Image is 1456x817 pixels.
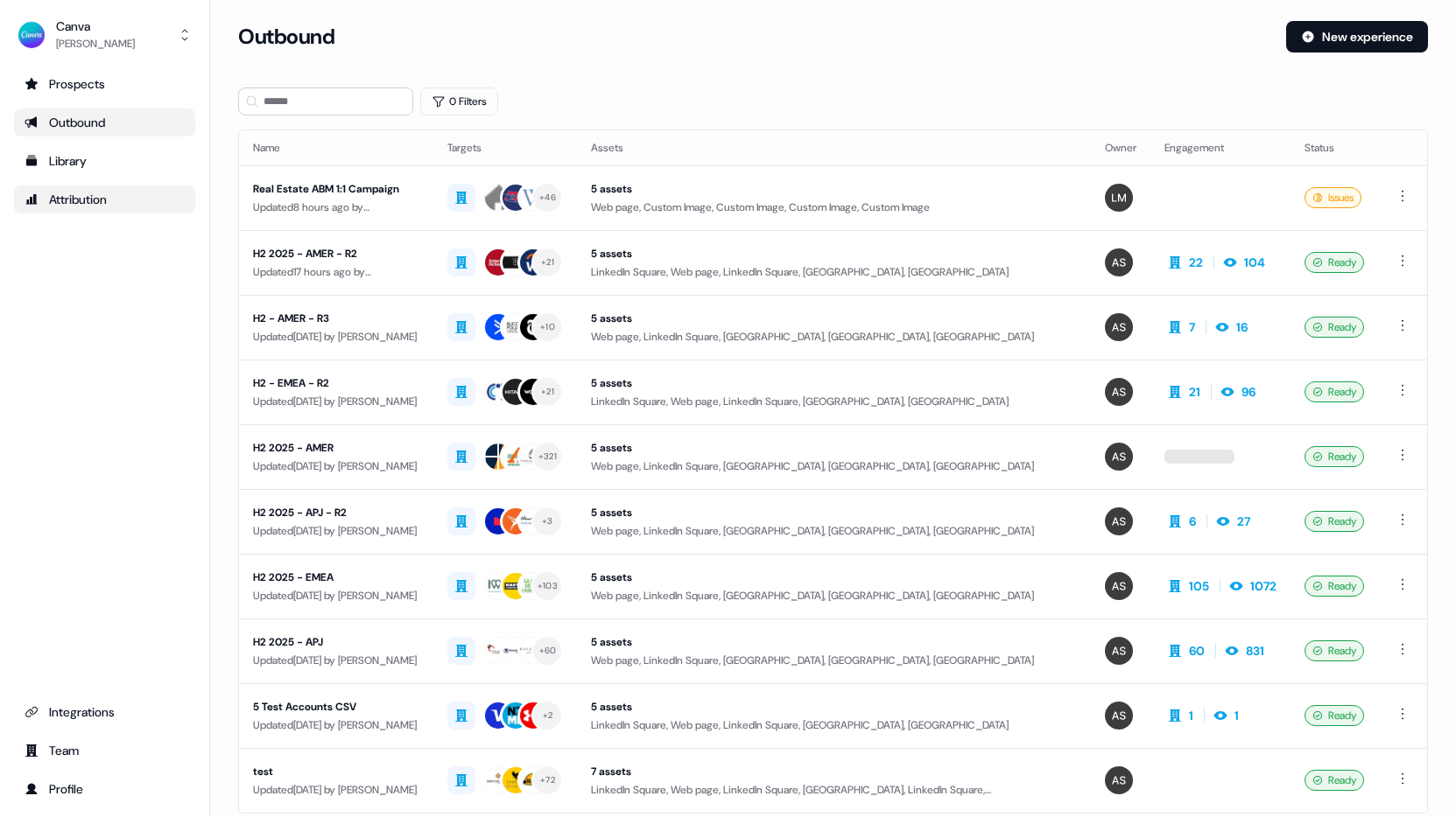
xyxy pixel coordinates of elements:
[253,374,419,392] div: H2 - EMEA - R2
[253,180,419,198] div: Real Estate ABM 1:1 Campaign
[591,652,1077,669] div: Web page, LinkedIn Square, [GEOGRAPHIC_DATA], [GEOGRAPHIC_DATA], [GEOGRAPHIC_DATA]
[253,633,419,651] div: H2 2025 - APJ
[25,152,185,170] div: Library
[591,199,1077,216] div: Web page, Custom Image, Custom Image, Custom Image, Custom Image
[1105,637,1133,665] img: Anna
[253,781,419,799] div: Updated [DATE] by [PERSON_NAME]
[1189,577,1209,595] div: 105
[539,190,556,206] div: + 46
[14,737,195,765] a: Go to team
[591,587,1077,604] div: Web page, LinkedIn Square, [GEOGRAPHIC_DATA], [GEOGRAPHIC_DATA], [GEOGRAPHIC_DATA]
[253,245,419,262] div: H2 2025 - AMER - R2
[14,147,195,175] a: Go to templates
[1105,507,1133,535] img: Anna
[541,255,554,270] div: + 21
[1105,248,1133,276] img: Anna
[14,185,195,213] a: Go to attribution
[1305,187,1361,208] div: Issues
[539,643,557,659] div: + 60
[56,17,135,35] div: Canva
[1305,640,1364,661] div: Ready
[591,716,1077,734] div: LinkedIn Square, Web page, LinkedIn Square, [GEOGRAPHIC_DATA], [GEOGRAPHIC_DATA]
[591,698,1077,716] div: 5 assets
[1189,383,1200,401] div: 21
[1305,770,1364,791] div: Ready
[420,87,498,115] button: 0 Filters
[25,191,185,208] div: Attribution
[1241,383,1256,401] div: 96
[1091,130,1150,165] th: Owner
[1105,572,1133,600] img: Anna
[253,263,419,281] div: Updated 17 hours ago by [PERSON_NAME]
[253,457,419,475] div: Updated [DATE] by [PERSON_NAME]
[540,319,555,335] div: + 10
[591,781,1077,799] div: LinkedIn Square, Web page, LinkedIn Square, [GEOGRAPHIC_DATA], LinkedIn Square, [GEOGRAPHIC_DATA]...
[1189,642,1205,660] div: 60
[1305,252,1364,273] div: Ready
[1105,313,1133,341] img: Anna
[25,75,185,93] div: Prospects
[1150,130,1291,165] th: Engagement
[253,310,419,327] div: H2 - AMER - R3
[253,763,419,780] div: test
[577,130,1091,165] th: Assets
[1305,317,1364,338] div: Ready
[1105,443,1133,471] img: Anna
[540,772,555,788] div: + 72
[1286,21,1428,52] button: New experience
[1237,513,1250,530] div: 27
[433,130,577,165] th: Targets
[1244,254,1265,271] div: 104
[14,108,195,136] a: Go to outbound experience
[253,439,419,457] div: H2 2025 - AMER
[14,14,195,56] button: Canva[PERSON_NAME]
[14,70,195,98] a: Go to prospects
[591,393,1077,410] div: LinkedIn Square, Web page, LinkedIn Square, [GEOGRAPHIC_DATA], [GEOGRAPHIC_DATA]
[538,578,558,594] div: + 103
[1189,318,1195,336] div: 7
[253,522,419,540] div: Updated [DATE] by [PERSON_NAME]
[591,504,1077,521] div: 5 assets
[1105,766,1133,794] img: Anna
[25,703,185,721] div: Integrations
[253,652,419,669] div: Updated [DATE] by [PERSON_NAME]
[1305,511,1364,532] div: Ready
[239,130,433,165] th: Name
[253,587,419,604] div: Updated [DATE] by [PERSON_NAME]
[25,780,185,798] div: Profile
[253,393,419,410] div: Updated [DATE] by [PERSON_NAME]
[591,522,1077,540] div: Web page, LinkedIn Square, [GEOGRAPHIC_DATA], [GEOGRAPHIC_DATA], [GEOGRAPHIC_DATA]
[591,245,1077,262] div: 5 assets
[591,763,1077,780] div: 7 assets
[253,698,419,716] div: 5 Test Accounts CSV
[591,633,1077,651] div: 5 assets
[1234,707,1239,724] div: 1
[591,328,1077,346] div: Web page, LinkedIn Square, [GEOGRAPHIC_DATA], [GEOGRAPHIC_DATA], [GEOGRAPHIC_DATA]
[253,328,419,346] div: Updated [DATE] by [PERSON_NAME]
[253,716,419,734] div: Updated [DATE] by [PERSON_NAME]
[591,569,1077,586] div: 5 assets
[56,35,135,52] div: [PERSON_NAME]
[1236,318,1248,336] div: 16
[1105,184,1133,212] img: Lauren
[591,263,1077,281] div: LinkedIn Square, Web page, LinkedIn Square, [GEOGRAPHIC_DATA], [GEOGRAPHIC_DATA]
[253,199,419,216] div: Updated 8 hours ago by [PERSON_NAME]
[25,114,185,131] div: Outbound
[591,439,1077,457] div: 5 assets
[543,708,553,723] div: + 2
[1105,702,1133,730] img: Anna
[1105,378,1133,406] img: Anna
[1189,513,1196,530] div: 6
[542,513,553,529] div: + 3
[1189,707,1193,724] div: 1
[1305,705,1364,726] div: Ready
[253,569,419,586] div: H2 2025 - EMEA
[1250,577,1277,595] div: 1072
[253,504,419,521] div: H2 2025 - APJ - R2
[591,310,1077,327] div: 5 assets
[14,698,195,726] a: Go to integrations
[541,384,554,400] div: + 21
[14,775,195,803] a: Go to profile
[1189,254,1203,271] div: 22
[238,24,334,50] h3: Outbound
